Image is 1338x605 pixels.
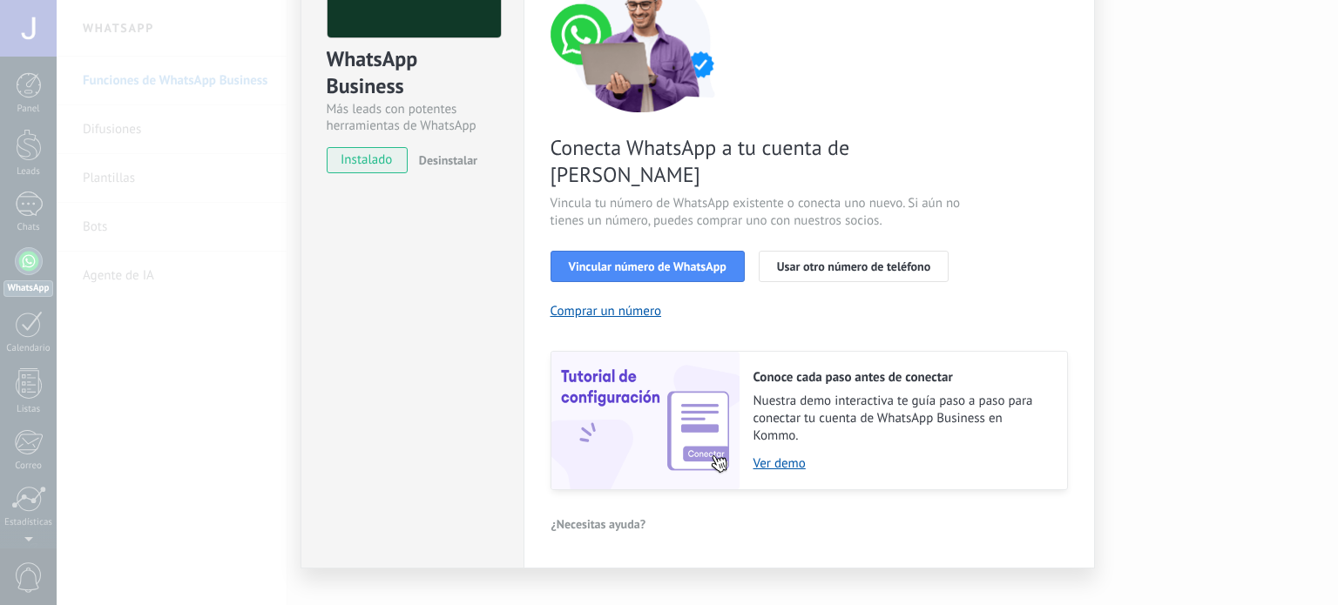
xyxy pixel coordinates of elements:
div: Más leads con potentes herramientas de WhatsApp [327,101,498,134]
button: Usar otro número de teléfono [759,251,949,282]
h2: Conoce cada paso antes de conectar [753,369,1050,386]
button: Desinstalar [412,147,477,173]
a: Ver demo [753,455,1050,472]
span: Vincular número de WhatsApp [569,260,726,272]
span: Vincula tu número de WhatsApp existente o conecta uno nuevo. Si aún no tienes un número, puedes c... [551,195,965,230]
span: Nuestra demo interactiva te guía paso a paso para conectar tu cuenta de WhatsApp Business en Kommo. [753,393,1050,445]
span: Usar otro número de teléfono [777,260,930,272]
div: WhatsApp Business [327,45,498,101]
button: Vincular número de WhatsApp [551,251,745,282]
button: Comprar un número [551,303,662,319]
button: ¿Necesitas ayuda? [551,511,647,537]
span: ¿Necesitas ayuda? [551,518,646,530]
span: Desinstalar [419,152,477,168]
span: Conecta WhatsApp a tu cuenta de [PERSON_NAME] [551,134,965,188]
span: instalado [328,147,407,173]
